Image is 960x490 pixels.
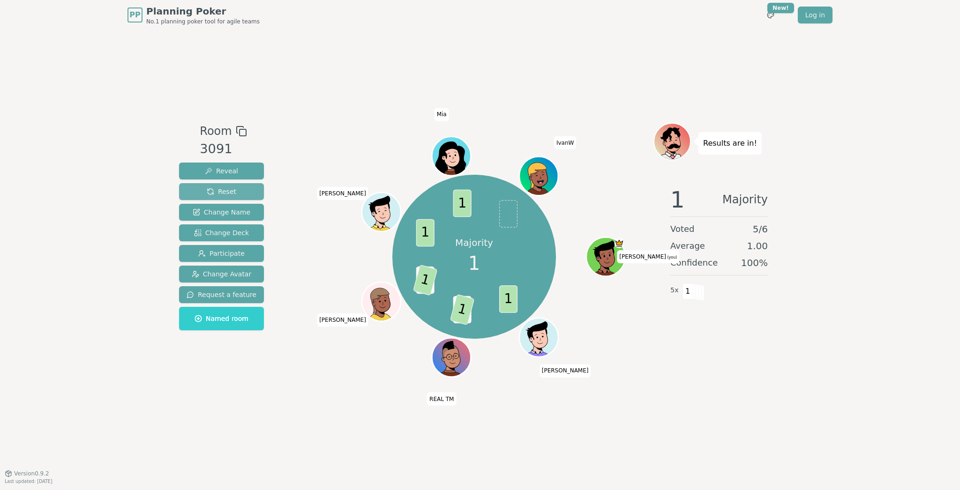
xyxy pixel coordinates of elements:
p: Majority [455,236,493,249]
a: PPPlanning PokerNo.1 planning poker tool for agile teams [127,5,260,25]
span: Click to change your name [317,313,368,327]
span: Reset [207,187,236,196]
span: PP [129,9,140,21]
span: 1 [499,286,517,313]
span: Planning Poker [146,5,260,18]
span: No.1 planning poker tool for agile teams [146,18,260,25]
div: New! [767,3,794,13]
span: Named room [195,314,248,323]
span: Reveal [205,166,238,176]
button: Reset [179,183,264,200]
span: Participate [198,249,245,258]
span: Click to change your name [540,364,591,377]
span: Click to change your name [554,136,576,149]
span: Change Deck [194,228,249,238]
button: Reveal [179,163,264,179]
a: Log in [798,7,832,23]
span: Confidence [670,256,718,269]
span: 1 [468,249,480,277]
span: Click to change your name [317,187,368,200]
button: Change Deck [179,224,264,241]
button: Change Name [179,204,264,221]
span: Average [670,239,705,252]
span: Click to change your name [617,250,679,263]
span: 5 x [670,285,679,296]
span: 1 [682,283,693,299]
span: 100 % [741,256,768,269]
span: Click to change your name [427,392,456,405]
button: Named room [179,307,264,330]
span: Click to change your name [435,108,449,121]
span: 1 [453,190,471,217]
span: (you) [666,255,677,260]
span: Request a feature [187,290,256,299]
span: 1 [412,265,437,296]
span: Version 0.9.2 [14,470,49,477]
span: 1 [450,294,474,326]
button: New! [762,7,779,23]
button: Click to change your avatar [587,238,624,275]
button: Request a feature [179,286,264,303]
span: Room [200,123,232,140]
button: Participate [179,245,264,262]
span: Voted [670,223,695,236]
button: Change Avatar [179,266,264,282]
span: Change Avatar [192,269,252,279]
div: 3091 [200,140,247,159]
span: Majority [722,188,768,211]
span: 1.00 [747,239,768,252]
span: Last updated: [DATE] [5,479,52,484]
span: Ellen is the host [614,238,624,248]
button: Version0.9.2 [5,470,49,477]
span: Change Name [193,208,250,217]
span: 5 / 6 [753,223,768,236]
span: 1 [670,188,685,211]
span: 1 [416,219,434,247]
p: Results are in! [703,137,757,150]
